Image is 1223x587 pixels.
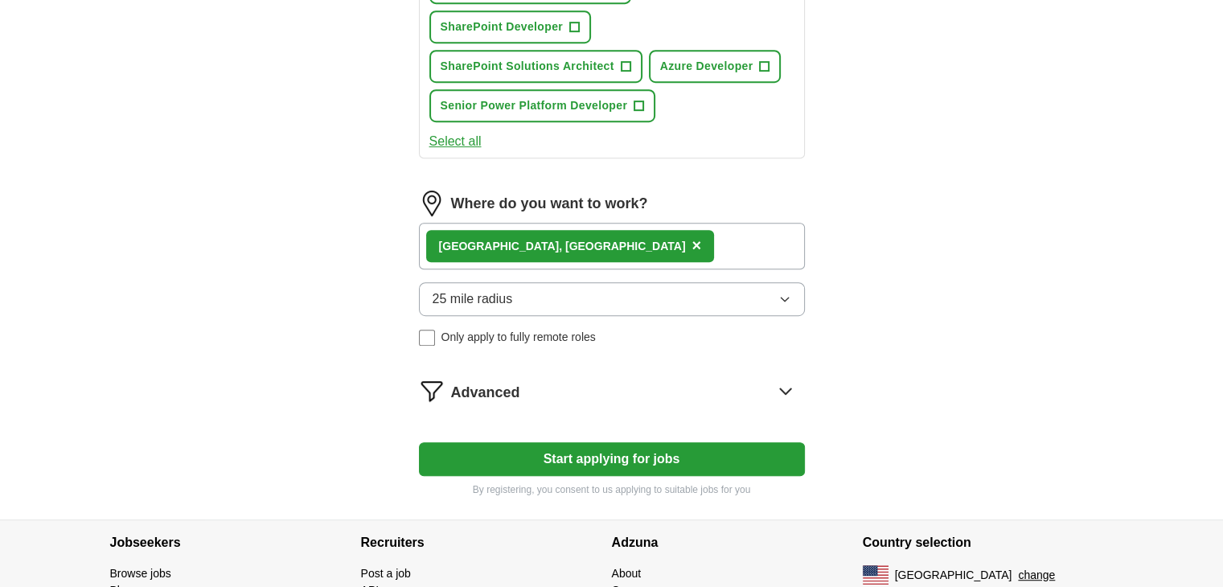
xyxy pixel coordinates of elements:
img: filter [419,378,445,404]
button: SharePoint Developer [429,10,592,43]
button: 25 mile radius [419,282,805,316]
button: Select all [429,132,482,151]
button: change [1018,567,1055,584]
button: × [692,234,701,258]
label: Where do you want to work? [451,193,648,215]
button: Senior Power Platform Developer [429,89,656,122]
span: Advanced [451,382,520,404]
span: [GEOGRAPHIC_DATA] [895,567,1012,584]
input: Only apply to fully remote roles [419,330,435,346]
img: location.png [419,191,445,216]
span: × [692,236,701,254]
span: Senior Power Platform Developer [441,97,628,114]
img: US flag [863,565,889,585]
button: SharePoint Solutions Architect [429,50,642,83]
span: Azure Developer [660,58,753,75]
span: 25 mile radius [433,289,513,309]
p: By registering, you consent to us applying to suitable jobs for you [419,482,805,497]
span: SharePoint Developer [441,18,564,35]
strong: [GEOGRAPHIC_DATA] [439,240,560,252]
button: Start applying for jobs [419,442,805,476]
a: Browse jobs [110,567,171,580]
span: Only apply to fully remote roles [441,329,596,346]
span: SharePoint Solutions Architect [441,58,614,75]
a: Post a job [361,567,411,580]
div: , [GEOGRAPHIC_DATA] [439,238,686,255]
h4: Country selection [863,520,1114,565]
a: About [612,567,642,580]
button: Azure Developer [649,50,782,83]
